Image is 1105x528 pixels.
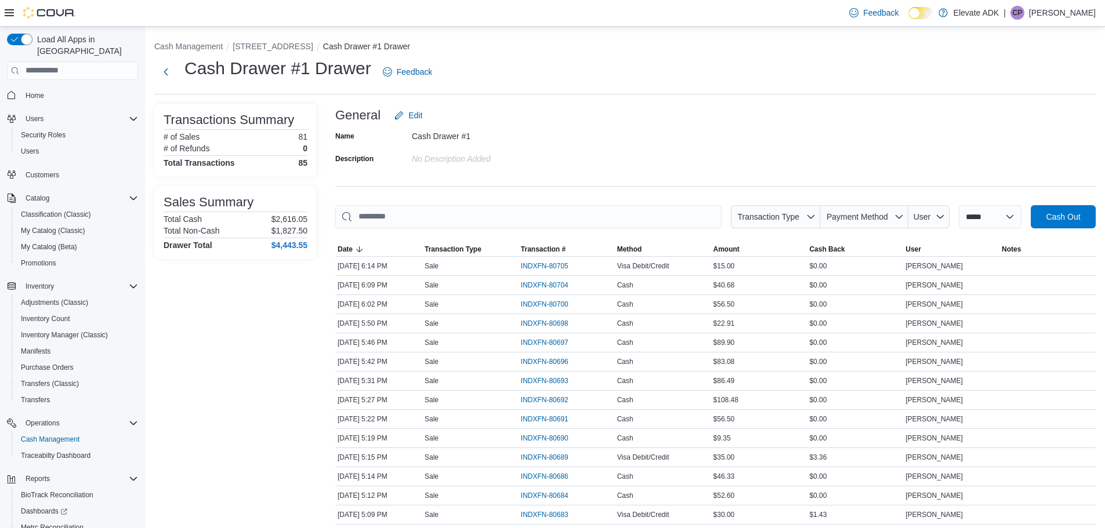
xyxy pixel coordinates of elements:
span: [PERSON_NAME] [905,491,963,500]
span: Inventory [26,282,54,291]
a: Customers [21,168,64,182]
span: Cash Back [809,245,845,254]
span: User [914,212,931,221]
a: Feedback [378,60,437,83]
button: INDXFN-80700 [521,297,580,311]
div: [DATE] 6:02 PM [335,297,422,311]
span: BioTrack Reconciliation [16,488,138,502]
h3: Transactions Summary [164,113,294,127]
a: My Catalog (Classic) [16,224,90,238]
h6: Total Cash [164,214,202,224]
span: Transfers (Classic) [21,379,79,388]
span: INDXFN-80696 [521,357,568,366]
span: Catalog [26,194,49,203]
p: Sale [425,414,439,424]
button: INDXFN-80697 [521,336,580,349]
p: Sale [425,395,439,405]
button: INDXFN-80683 [521,508,580,522]
button: BioTrack Reconciliation [12,487,143,503]
span: Reports [21,472,138,486]
h6: # of Refunds [164,144,209,153]
button: Reports [21,472,55,486]
span: Purchase Orders [21,363,74,372]
a: Inventory Count [16,312,75,326]
span: Users [26,114,44,123]
span: Transfers [21,395,50,405]
span: Cash [617,472,633,481]
button: Catalog [2,190,143,206]
span: My Catalog (Beta) [21,242,77,252]
button: Reports [2,471,143,487]
span: $108.48 [713,395,738,405]
span: Visa Debit/Credit [617,453,669,462]
span: [PERSON_NAME] [905,414,963,424]
button: Customers [2,166,143,183]
span: [PERSON_NAME] [905,338,963,347]
div: [DATE] 5:50 PM [335,316,422,330]
span: My Catalog (Classic) [21,226,85,235]
span: Manifests [21,347,50,356]
span: CP [1013,6,1023,20]
span: $46.33 [713,472,735,481]
button: [STREET_ADDRESS] [233,42,313,51]
button: Inventory Count [12,311,143,327]
span: [PERSON_NAME] [905,376,963,385]
p: Sale [425,510,439,519]
span: Feedback [863,7,899,19]
span: Inventory [21,279,138,293]
h3: Sales Summary [164,195,253,209]
button: Catalog [21,191,54,205]
button: INDXFN-80690 [521,431,580,445]
div: $0.00 [807,336,903,349]
span: Date [338,245,353,254]
span: Inventory Manager (Classic) [16,328,138,342]
span: [PERSON_NAME] [905,453,963,462]
p: [PERSON_NAME] [1029,6,1096,20]
div: $3.36 [807,450,903,464]
span: Load All Apps in [GEOGRAPHIC_DATA] [32,34,138,57]
span: [PERSON_NAME] [905,300,963,309]
span: [PERSON_NAME] [905,434,963,443]
div: $0.00 [807,469,903,483]
button: INDXFN-80689 [521,450,580,464]
img: Cova [23,7,75,19]
h4: Total Transactions [164,158,235,167]
span: Cash [617,338,633,347]
h1: Cash Drawer #1 Drawer [184,57,371,80]
div: [DATE] 5:15 PM [335,450,422,464]
div: [DATE] 5:14 PM [335,469,422,483]
a: Inventory Manager (Classic) [16,328,113,342]
p: | [1003,6,1006,20]
button: My Catalog (Beta) [12,239,143,255]
span: $40.68 [713,281,735,290]
p: Sale [425,453,439,462]
button: Inventory [21,279,59,293]
div: [DATE] 5:22 PM [335,412,422,426]
span: Cash Management [16,432,138,446]
span: INDXFN-80689 [521,453,568,462]
span: $15.00 [713,261,735,271]
div: $0.00 [807,489,903,502]
button: Notes [999,242,1096,256]
div: $0.00 [807,316,903,330]
button: Security Roles [12,127,143,143]
div: No Description added [412,150,567,163]
button: INDXFN-80705 [521,259,580,273]
span: Manifests [16,344,138,358]
span: Traceabilty Dashboard [21,451,90,460]
span: [PERSON_NAME] [905,281,963,290]
span: INDXFN-80686 [521,472,568,481]
p: Sale [425,434,439,443]
span: Inventory Count [16,312,138,326]
span: Edit [408,110,422,121]
button: Edit [390,104,427,127]
span: Home [26,91,44,100]
span: Customers [21,167,138,182]
button: INDXFN-80684 [521,489,580,502]
a: My Catalog (Beta) [16,240,82,254]
button: Transfers [12,392,143,408]
a: Promotions [16,256,61,270]
div: [DATE] 5:42 PM [335,355,422,369]
p: $1,827.50 [271,226,307,235]
p: Sale [425,357,439,366]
